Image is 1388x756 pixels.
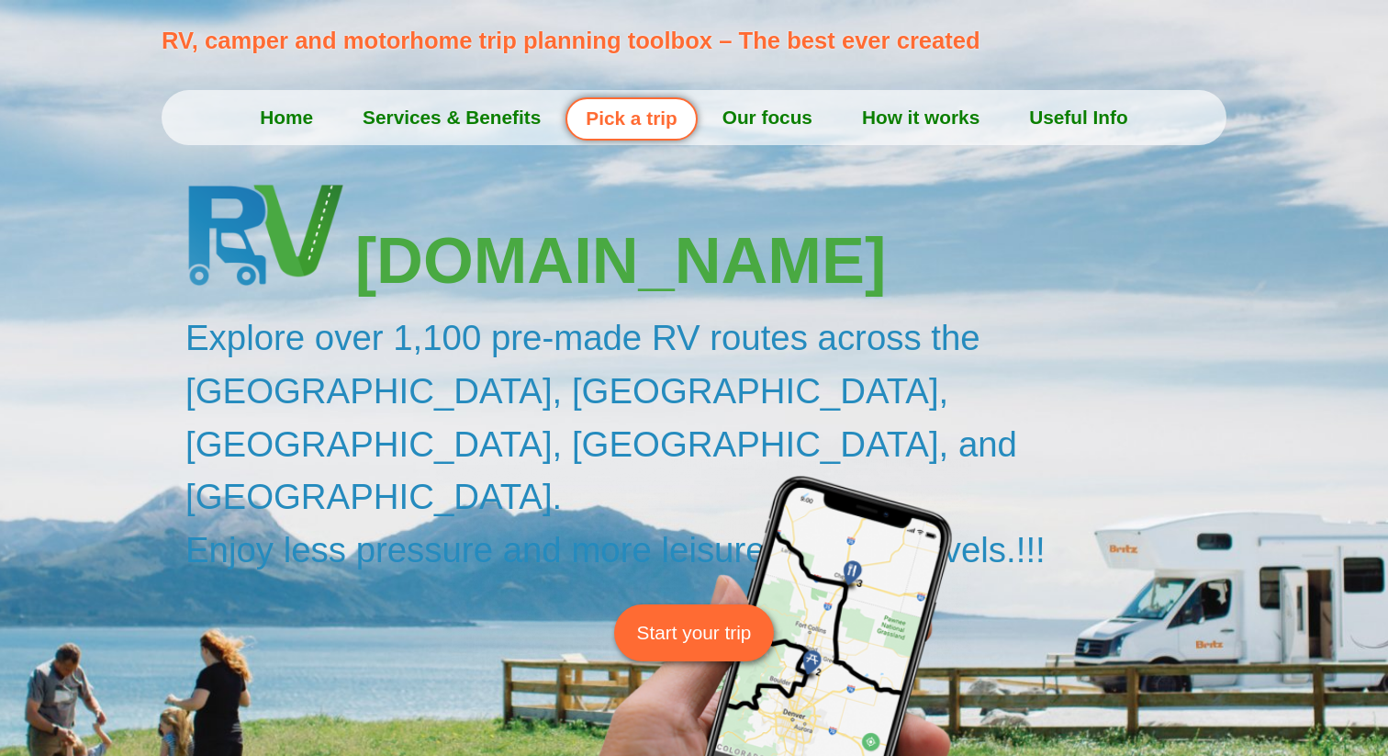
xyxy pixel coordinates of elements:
a: Our focus [698,95,837,141]
nav: Menu [162,95,1226,141]
a: How it works [837,95,1004,141]
a: Services & Benefits [338,95,565,141]
p: RV, camper and motorhome trip planning toolbox – The best ever created [162,23,1237,58]
span: Start your trip [637,618,752,647]
a: Pick a trip [565,97,697,141]
a: Home [235,95,338,141]
h2: Explore over 1,100 pre-made RV routes across the [GEOGRAPHIC_DATA], [GEOGRAPHIC_DATA], [GEOGRAPHI... [185,311,1236,576]
a: Start your trip [614,604,775,660]
a: Useful Info [1004,95,1152,141]
h3: [DOMAIN_NAME] [355,229,1236,293]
